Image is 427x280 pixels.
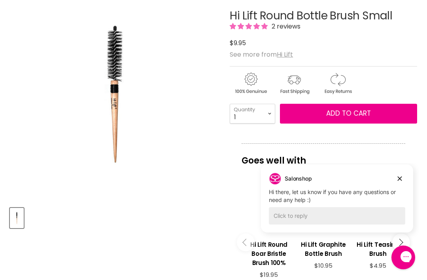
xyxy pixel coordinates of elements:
[387,243,419,272] iframe: Gorgias live chat messenger
[277,50,293,59] a: Hi Lift
[355,234,401,262] a: View product:Hi Lift Teasing Brush
[230,10,417,22] h1: Hi Lift Round Bottle Brush Small
[230,22,269,31] span: 5.00 stars
[230,38,246,48] span: $9.95
[314,261,333,270] span: $10.95
[255,163,419,244] iframe: Gorgias live chat campaigns
[317,71,359,95] img: returns.gif
[273,71,315,95] img: shipping.gif
[230,50,293,59] span: See more from
[9,206,221,228] div: Product thumbnails
[230,71,272,95] img: genuine.gif
[326,109,371,118] span: Add to cart
[355,240,401,258] h3: Hi Lift Teasing Brush
[370,261,386,270] span: $4.95
[242,143,405,170] p: Goes well with
[260,270,278,279] span: $19.95
[269,22,300,31] span: 2 reviews
[10,208,24,228] button: Hi Lift Round Bottle Brush Small
[246,240,292,267] h3: Hi Lift Round Boar Bristle Brush 100%
[300,234,347,262] a: View product:Hi Lift Graphite Bottle Brush
[230,104,275,124] select: Quantity
[246,234,292,271] a: View product:Hi Lift Round Boar Bristle Brush 100%
[11,209,23,227] img: Hi Lift Round Bottle Brush Small
[280,104,417,124] button: Add to cart
[300,240,347,258] h3: Hi Lift Graphite Bottle Brush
